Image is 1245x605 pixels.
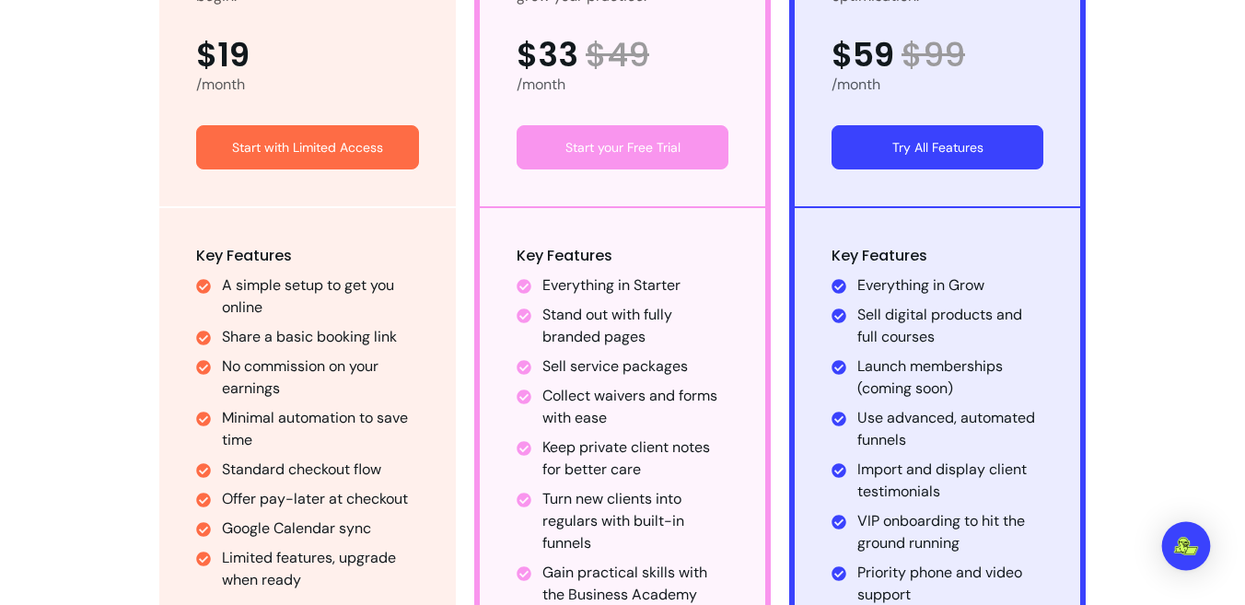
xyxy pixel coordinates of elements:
[832,74,1043,96] div: /month
[902,37,965,74] span: $ 99
[222,355,419,400] li: No commission on your earnings
[196,37,250,74] span: $19
[222,518,419,540] li: Google Calendar sync
[542,274,728,297] li: Everything in Starter
[542,304,728,348] li: Stand out with fully branded pages
[832,37,894,74] span: $59
[517,125,728,169] a: Start your Free Trial
[586,37,649,74] span: $ 49
[222,274,419,319] li: A simple setup to get you online
[222,547,419,591] li: Limited features, upgrade when ready
[222,459,419,481] li: Standard checkout flow
[517,245,612,266] span: Key Features
[857,274,1043,297] li: Everything in Grow
[857,459,1043,503] li: Import and display client testimonials
[832,125,1043,169] a: Try All Features
[517,37,578,74] span: $33
[222,407,419,451] li: Minimal automation to save time
[1162,522,1211,571] div: Open Intercom Messenger
[222,326,419,348] li: Share a basic booking link
[542,436,728,481] li: Keep private client notes for better care
[196,245,292,266] span: Key Features
[857,304,1043,348] li: Sell digital products and full courses
[196,125,419,169] a: Start with Limited Access
[222,488,419,510] li: Offer pay-later at checkout
[832,245,927,266] span: Key Features
[542,385,728,429] li: Collect waivers and forms with ease
[857,355,1043,400] li: Launch memberships (coming soon)
[542,488,728,554] li: Turn new clients into regulars with built-in funnels
[857,510,1043,554] li: VIP onboarding to hit the ground running
[196,74,419,96] div: /month
[542,355,728,378] li: Sell service packages
[517,74,728,96] div: /month
[857,407,1043,451] li: Use advanced, automated funnels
